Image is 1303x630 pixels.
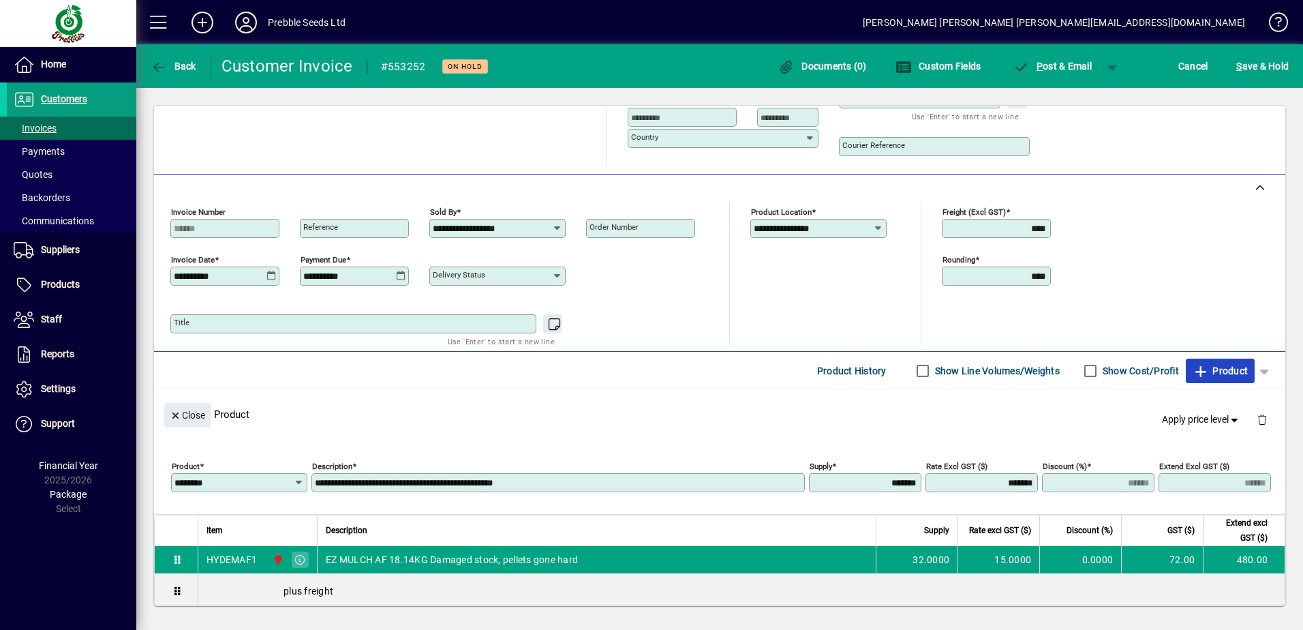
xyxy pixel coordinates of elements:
[41,418,75,429] span: Support
[1203,546,1285,573] td: 480.00
[41,383,76,394] span: Settings
[751,207,812,217] mat-label: Product location
[932,364,1060,378] label: Show Line Volumes/Weights
[812,359,892,383] button: Product History
[301,255,346,265] mat-label: Payment due
[589,222,639,232] mat-label: Order number
[41,314,62,325] span: Staff
[7,209,136,232] a: Communications
[1039,546,1121,573] td: 0.0000
[7,372,136,406] a: Settings
[1013,61,1092,72] span: ost & Email
[1043,462,1087,471] mat-label: Discount (%)
[912,108,1019,124] mat-hint: Use 'Enter' to start a new line
[1175,54,1212,78] button: Cancel
[221,55,353,77] div: Customer Invoice
[198,573,1285,609] div: plus freight
[1246,403,1278,436] button: Delete
[7,163,136,186] a: Quotes
[1236,55,1289,77] span: ave & Hold
[1037,61,1043,72] span: P
[136,54,211,78] app-page-header-button: Back
[892,54,985,78] button: Custom Fields
[268,12,346,33] div: Prebble Seeds Ltd
[41,59,66,70] span: Home
[433,270,485,280] mat-label: Delivery status
[1121,546,1203,573] td: 72.00
[430,207,457,217] mat-label: Sold by
[1186,359,1255,383] button: Product
[7,337,136,372] a: Reports
[172,462,200,471] mat-label: Product
[1212,515,1268,545] span: Extend excl GST ($)
[1006,54,1099,78] button: Post & Email
[7,186,136,209] a: Backorders
[1178,55,1208,77] span: Cancel
[326,553,578,567] span: EZ MULCH AF 18.14KG Damaged stock, pellets gone hard
[7,407,136,441] a: Support
[312,462,352,471] mat-label: Description
[154,389,1285,439] div: Product
[1159,462,1229,471] mat-label: Extend excl GST ($)
[775,54,870,78] button: Documents (0)
[269,552,285,567] span: PALMERSTON NORTH
[1233,54,1292,78] button: Save & Hold
[14,123,57,134] span: Invoices
[224,10,268,35] button: Profile
[41,279,80,290] span: Products
[7,117,136,140] a: Invoices
[170,404,205,427] span: Close
[895,61,981,72] span: Custom Fields
[50,489,87,500] span: Package
[1167,523,1195,538] span: GST ($)
[842,140,905,150] mat-label: Courier Reference
[147,54,200,78] button: Back
[7,268,136,302] a: Products
[14,215,94,226] span: Communications
[164,403,211,427] button: Close
[926,462,987,471] mat-label: Rate excl GST ($)
[7,140,136,163] a: Payments
[7,303,136,337] a: Staff
[1067,523,1113,538] span: Discount (%)
[1156,408,1246,432] button: Apply price level
[326,523,367,538] span: Description
[448,62,482,71] span: On hold
[7,48,136,82] a: Home
[1100,364,1179,378] label: Show Cost/Profit
[14,146,65,157] span: Payments
[171,207,226,217] mat-label: Invoice number
[174,318,189,327] mat-label: Title
[1259,3,1286,47] a: Knowledge Base
[942,207,1006,217] mat-label: Freight (excl GST)
[41,93,87,104] span: Customers
[942,255,975,265] mat-label: Rounding
[206,553,257,567] div: HYDEMAF1
[14,169,52,180] span: Quotes
[631,132,658,142] mat-label: Country
[7,233,136,267] a: Suppliers
[778,61,867,72] span: Documents (0)
[1162,412,1241,427] span: Apply price level
[39,460,98,471] span: Financial Year
[1246,413,1278,425] app-page-header-button: Delete
[181,10,224,35] button: Add
[969,523,1031,538] span: Rate excl GST ($)
[448,333,555,349] mat-hint: Use 'Enter' to start a new line
[924,523,949,538] span: Supply
[171,255,215,265] mat-label: Invoice date
[1193,360,1248,382] span: Product
[41,348,74,359] span: Reports
[206,523,223,538] span: Item
[14,192,70,203] span: Backorders
[1236,61,1242,72] span: S
[41,244,80,255] span: Suppliers
[161,408,214,421] app-page-header-button: Close
[381,56,426,78] div: #553252
[303,222,338,232] mat-label: Reference
[151,61,196,72] span: Back
[817,360,887,382] span: Product History
[966,553,1031,567] div: 15.0000
[913,553,949,567] span: 32.0000
[810,462,832,471] mat-label: Supply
